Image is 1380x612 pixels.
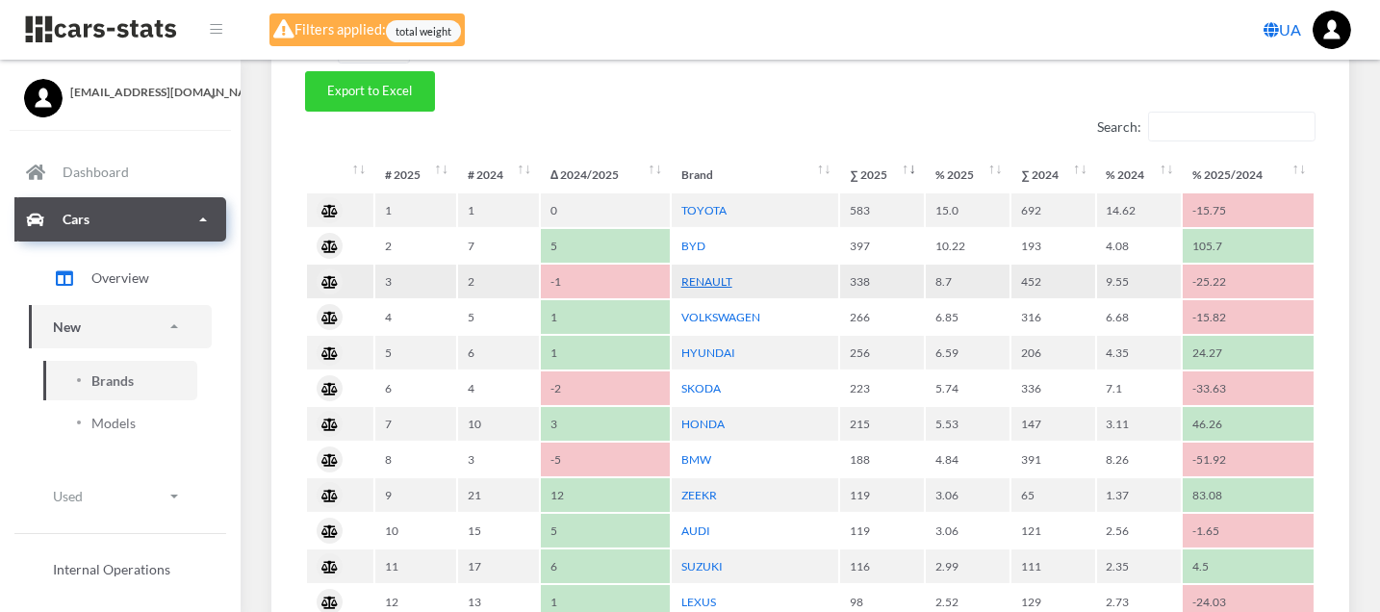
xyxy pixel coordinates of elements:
td: 5 [375,336,456,370]
td: 1 [541,336,670,370]
td: -1.65 [1183,514,1314,548]
td: 116 [840,549,923,583]
td: 1.37 [1097,478,1182,512]
td: 65 [1011,478,1094,512]
td: 9 [375,478,456,512]
td: -25.22 [1183,265,1314,298]
th: ∑&nbsp;2024: activate to sort column ascending [1011,158,1094,191]
td: 10 [458,407,539,441]
span: Internal Operations [53,559,170,579]
td: 121 [1011,514,1094,548]
td: 583 [840,193,923,227]
a: SKODA [681,381,721,395]
th: %&nbsp;2025: activate to sort column ascending [926,158,1010,191]
p: Dashboard [63,160,129,184]
td: 338 [840,265,923,298]
a: HYUNDAI [681,345,735,360]
td: 3.06 [926,478,1010,512]
td: 6.59 [926,336,1010,370]
td: 7 [458,229,539,263]
td: 10.22 [926,229,1010,263]
td: 21 [458,478,539,512]
a: SUZUKI [681,559,723,574]
a: BMW [681,452,711,467]
td: 1 [458,193,539,227]
td: 6.68 [1097,300,1182,334]
td: 6.85 [926,300,1010,334]
th: : activate to sort column ascending [307,158,373,191]
td: 3 [458,443,539,476]
td: 2 [375,229,456,263]
td: 4.84 [926,443,1010,476]
a: LEXUS [681,595,716,609]
th: #&nbsp;2025: activate to sort column ascending [375,158,456,191]
td: 215 [840,407,923,441]
span: Export to Excel [327,83,412,98]
td: 4 [375,300,456,334]
td: 316 [1011,300,1094,334]
a: AUDI [681,523,710,538]
td: 5.74 [926,371,1010,405]
a: Internal Operations [29,549,212,589]
td: 4.08 [1097,229,1182,263]
td: 2.56 [1097,514,1182,548]
p: Cars [63,207,89,231]
p: Used [53,484,83,508]
td: 2.35 [1097,549,1182,583]
td: 7.1 [1097,371,1182,405]
input: Search: [1148,112,1316,141]
td: -1 [541,265,670,298]
td: 452 [1011,265,1094,298]
a: VOLKSWAGEN [681,310,760,324]
span: Models [91,413,136,433]
th: #&nbsp;2024: activate to sort column ascending [458,158,539,191]
td: -51.92 [1183,443,1314,476]
th: ∑&nbsp;2025: activate to sort column ascending [840,158,923,191]
td: 4.5 [1183,549,1314,583]
td: 5 [458,300,539,334]
td: 397 [840,229,923,263]
a: TOYOTA [681,203,727,217]
td: 3.06 [926,514,1010,548]
td: 6 [375,371,456,405]
td: 266 [840,300,923,334]
a: BYD [681,239,705,253]
a: Models [43,403,197,443]
th: Δ&nbsp;2024/2025: activate to sort column ascending [541,158,670,191]
td: 7 [375,407,456,441]
td: -15.75 [1183,193,1314,227]
td: 391 [1011,443,1094,476]
td: 4.35 [1097,336,1182,370]
a: [EMAIL_ADDRESS][DOMAIN_NAME] [24,79,217,101]
td: 5 [541,514,670,548]
td: 15 [458,514,539,548]
th: %&nbsp;2025/2024: activate to sort column ascending [1183,158,1314,191]
td: 119 [840,514,923,548]
td: 193 [1011,229,1094,263]
td: 11 [375,549,456,583]
th: %&nbsp;2024: activate to sort column ascending [1097,158,1182,191]
label: Search: [1097,112,1316,141]
td: 9.55 [1097,265,1182,298]
div: Filters applied: [269,13,465,46]
td: 119 [840,478,923,512]
span: Brands [91,370,134,391]
td: 83.08 [1183,478,1314,512]
td: 5.53 [926,407,1010,441]
span: total weight [386,20,461,42]
a: HONDA [681,417,725,431]
a: New [29,305,212,348]
td: 3 [375,265,456,298]
td: 17 [458,549,539,583]
td: 14.62 [1097,193,1182,227]
td: -5 [541,443,670,476]
td: 336 [1011,371,1094,405]
td: 105.7 [1183,229,1314,263]
td: 8.26 [1097,443,1182,476]
td: 24.27 [1183,336,1314,370]
td: 2 [458,265,539,298]
a: RENAULT [681,274,732,289]
td: 1 [375,193,456,227]
button: Export to Excel [305,71,435,112]
td: 6 [458,336,539,370]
